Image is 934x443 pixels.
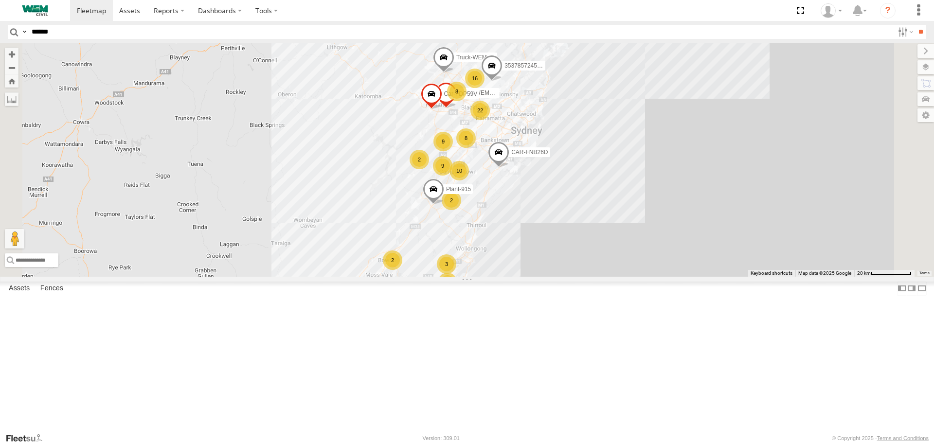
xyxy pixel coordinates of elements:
label: Dock Summary Table to the Left [897,282,907,296]
a: Terms (opens in new tab) [919,271,930,275]
button: Zoom Home [5,74,18,88]
button: Zoom out [5,61,18,74]
img: WEMCivilLogo.svg [10,5,60,16]
span: 20 km [857,270,871,276]
span: Plant-915 [446,186,471,193]
div: 8 [456,128,476,148]
label: Search Filter Options [894,25,915,39]
span: 353785724587323 [504,62,553,69]
div: Allen Dawood [817,3,845,18]
div: 3 [437,254,456,274]
a: Terms and Conditions [877,435,929,441]
div: 2 [383,250,402,270]
label: Search Query [20,25,28,39]
div: Version: 309.01 [423,435,460,441]
button: Drag Pegman onto the map to open Street View [5,229,24,248]
span: Map data ©2025 Google [798,270,851,276]
span: CAR-FNB26D [511,149,548,156]
div: 2 [410,150,429,169]
div: © Copyright 2025 - [832,435,929,441]
label: Fences [36,282,68,296]
div: 22 [470,101,490,120]
label: Hide Summary Table [917,282,927,296]
label: Measure [5,92,18,106]
button: Map Scale: 20 km per 80 pixels [854,270,915,277]
div: 3 [438,273,457,292]
div: 10 [449,161,469,180]
label: Dock Summary Table to the Right [907,282,916,296]
div: 2 [442,191,461,210]
div: 16 [465,69,485,88]
div: 9 [433,156,452,176]
a: Visit our Website [5,433,50,443]
span: Car-FDP59V [444,91,478,98]
label: Map Settings [917,108,934,122]
div: 9 [433,132,453,151]
button: Zoom in [5,48,18,61]
button: Keyboard shortcuts [751,270,792,277]
span: Truck-WEM045 [456,54,497,61]
i: ? [880,3,896,18]
div: 8 [447,82,467,101]
label: Assets [4,282,35,296]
